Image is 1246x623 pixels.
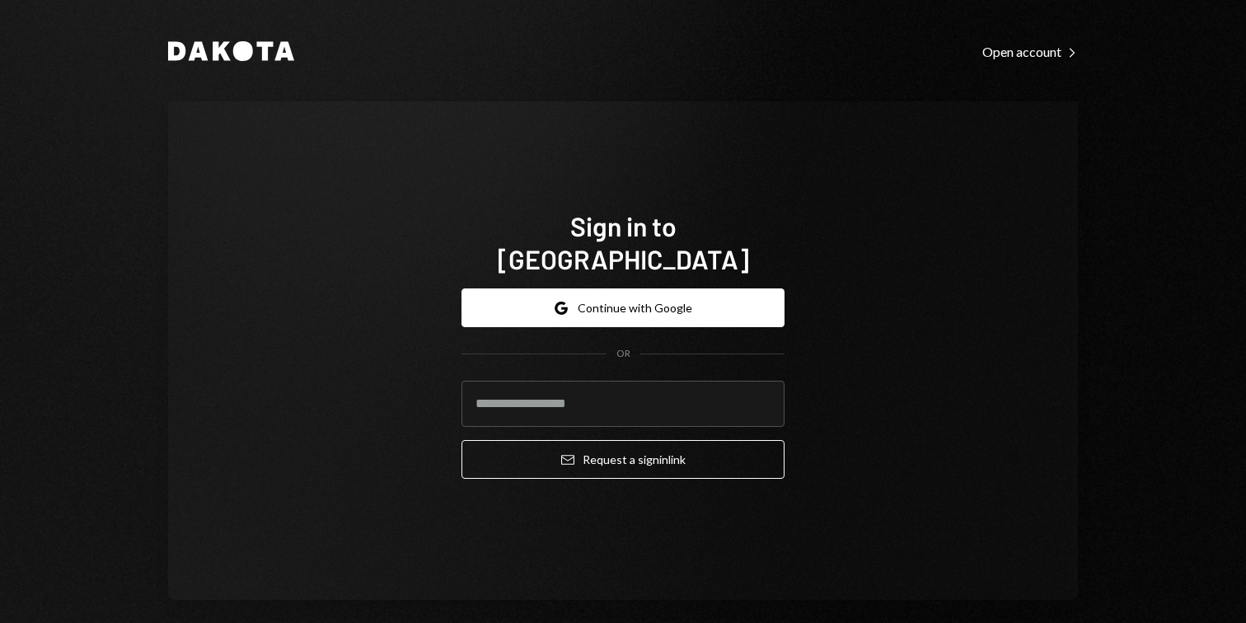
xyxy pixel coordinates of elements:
button: Request a signinlink [461,440,785,479]
button: Continue with Google [461,288,785,327]
h1: Sign in to [GEOGRAPHIC_DATA] [461,209,785,275]
a: Open account [982,42,1078,60]
div: Open account [982,44,1078,60]
div: OR [616,347,630,361]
